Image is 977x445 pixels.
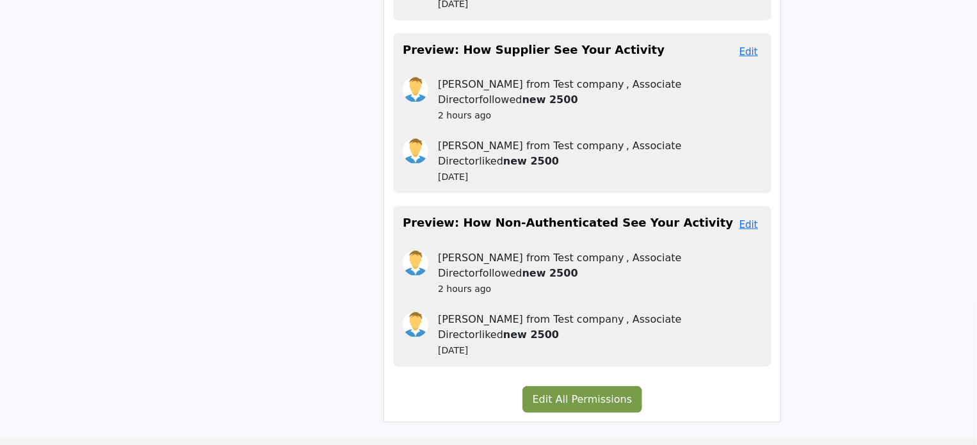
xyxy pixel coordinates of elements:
button: Edit [736,217,762,233]
img: avtar-image [403,77,428,102]
strong: new 2500 [522,267,578,279]
h3: Preview: How Non-Authenticated See Your Activity [403,216,733,230]
span: [PERSON_NAME] [438,313,523,325]
div: liked [438,138,762,169]
span: , Associate Director [438,252,682,279]
div: followed [438,77,762,108]
span: from Test company [526,313,624,325]
div: liked [438,312,762,343]
div: [DATE] [438,344,762,357]
div: 2 hours ago [438,109,762,122]
div: 2 hours ago [438,282,762,296]
strong: new 2500 [503,155,559,167]
div: followed [438,250,762,281]
span: from Test company [526,252,624,264]
img: avtar-image [403,138,428,164]
strong: new 2500 [522,93,578,106]
span: from Test company [526,78,624,90]
span: , Associate Director [438,313,682,341]
span: from Test company [526,140,624,152]
strong: new 2500 [503,328,559,341]
h3: Preview: How Supplier See Your Activity [403,43,665,57]
img: avtar-image [403,312,428,337]
div: [DATE] [438,170,762,184]
button: Edit All Permissions [522,386,643,413]
span: [PERSON_NAME] [438,78,523,90]
button: Edit [736,44,762,60]
span: [PERSON_NAME] [438,140,523,152]
img: avtar-image [403,250,428,276]
span: [PERSON_NAME] [438,252,523,264]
